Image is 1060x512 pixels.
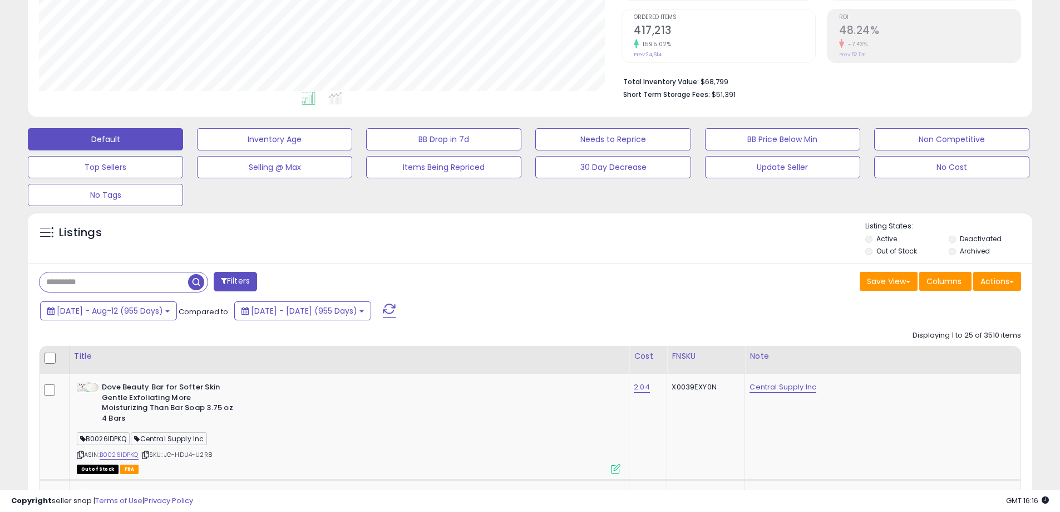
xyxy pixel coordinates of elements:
[876,246,917,256] label: Out of Stock
[131,432,207,445] span: Central Supply Inc
[705,128,860,150] button: BB Price Below Min
[77,382,99,393] img: 41lg8QVx5zL._SL40_.jpg
[672,382,736,392] div: X0039EXY0N
[919,272,972,291] button: Columns
[57,305,163,316] span: [DATE] - Aug-12 (955 Days)
[926,276,962,287] span: Columns
[144,495,193,506] a: Privacy Policy
[179,306,230,317] span: Compared to:
[839,14,1020,21] span: ROI
[28,128,183,150] button: Default
[197,156,352,178] button: Selling @ Max
[634,14,815,21] span: Ordered Items
[1006,495,1049,506] span: 2025-08-13 16:16 GMT
[535,128,691,150] button: Needs to Reprice
[672,350,740,362] div: FNSKU
[860,272,918,291] button: Save View
[634,51,662,58] small: Prev: 24,614
[74,350,624,362] div: Title
[839,51,865,58] small: Prev: 52.11%
[140,450,213,459] span: | SKU: JG-HDU4-U2R8
[102,382,237,426] b: Dove Beauty Bar for Softer Skin Gentle Exfoliating More Moisturizing Than Bar Soap 3.75 oz 4 Bars
[28,184,183,206] button: No Tags
[876,234,897,243] label: Active
[366,128,521,150] button: BB Drop in 7d
[251,305,357,316] span: [DATE] - [DATE] (955 Days)
[960,246,990,256] label: Archived
[11,495,52,506] strong: Copyright
[77,465,119,474] span: All listings that are currently out of stock and unavailable for purchase on Amazon
[973,272,1021,291] button: Actions
[77,432,130,445] span: B0026IDPKQ
[95,495,142,506] a: Terms of Use
[623,74,1013,87] li: $68,799
[750,382,816,393] a: Central Supply Inc
[634,382,650,393] a: 2.04
[634,24,815,39] h2: 417,213
[839,24,1020,39] h2: 48.24%
[913,330,1021,341] div: Displaying 1 to 25 of 3510 items
[366,156,521,178] button: Items Being Repriced
[712,89,736,100] span: $51,391
[623,77,699,86] b: Total Inventory Value:
[874,156,1029,178] button: No Cost
[120,465,139,474] span: FBA
[634,350,662,362] div: Cost
[874,128,1029,150] button: Non Competitive
[623,90,710,99] b: Short Term Storage Fees:
[40,301,177,320] button: [DATE] - Aug-12 (955 Days)
[234,301,371,320] button: [DATE] - [DATE] (955 Days)
[11,496,193,506] div: seller snap | |
[59,225,102,241] h5: Listings
[960,234,1002,243] label: Deactivated
[535,156,691,178] button: 30 Day Decrease
[705,156,860,178] button: Update Seller
[639,40,671,48] small: 1595.02%
[100,450,139,460] a: B0026IDPKQ
[28,156,183,178] button: Top Sellers
[77,382,620,472] div: ASIN:
[214,272,257,291] button: Filters
[750,350,1016,362] div: Note
[844,40,867,48] small: -7.43%
[865,221,1032,232] p: Listing States:
[197,128,352,150] button: Inventory Age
